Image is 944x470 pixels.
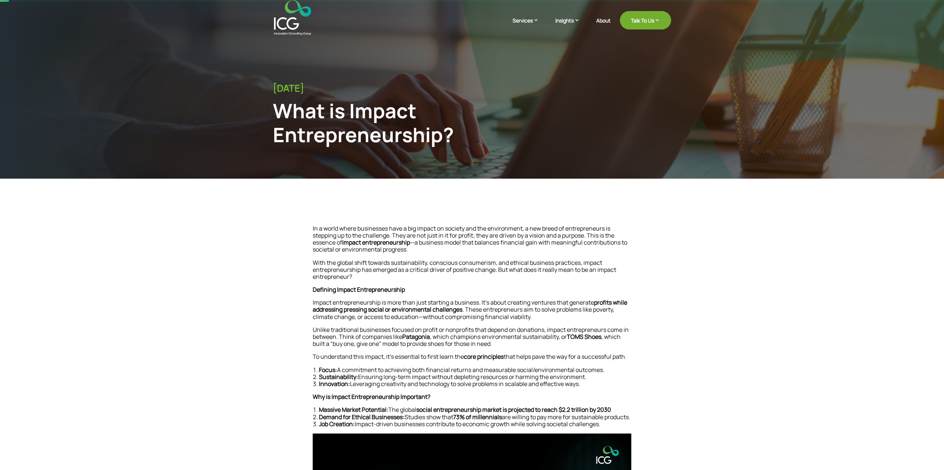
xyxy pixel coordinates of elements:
strong: Why is Impact Entrepreneurship Important? [313,393,430,401]
li: A commitment to achieving both financial returns and measurable social/environmental outcomes. [313,366,631,373]
strong: Sustainability: [319,373,358,381]
li: Ensuring long-term impact without depleting resources or harming the environment. [313,373,631,380]
strong: Job Creation: [319,420,355,428]
strong: Focus: [319,366,337,374]
div: What is Impact Entrepreneurship? [273,99,580,147]
p: Impact entrepreneurship is more than just starting a business. It’s about creating ventures that ... [313,299,631,326]
strong: Innovation: [319,380,350,388]
strong: Patagonia [402,333,430,341]
p: To understand this impact, it’s essential to first learn the that helps pave the way for a succes... [313,353,631,366]
strong: profits while addressing pressing social or environmental challenges [313,298,627,313]
p: In a world where businesses have a big impact on society and the environment, a new breed of entr... [313,225,631,259]
iframe: Chat Widget [818,390,944,470]
strong: Massive Market Potential: [319,406,388,414]
p: Unlike traditional businesses focused on profit or nonprofits that depend on donations, impact en... [313,326,631,354]
a: Talk To Us [620,11,671,29]
strong: 73% of millennials [453,413,502,421]
a: Insights [555,17,587,35]
p: With the global shift towards sustainability, conscious consumerism, and ethical business practic... [313,259,631,287]
div: [DATE] [273,83,671,94]
strong: core principles [464,352,504,361]
li: Studies show that are willing to pay more for sustainable products. [313,414,631,421]
strong: social entrepreneurship market is projected to reach $2.2 trillion by 2030 [416,406,611,414]
strong: impact entrepreneurship [342,238,410,246]
a: Services [513,17,546,35]
a: About [596,18,611,35]
strong: Defining Impact Entrepreneurship [313,285,405,294]
strong: Demand for Ethical Businesses: [319,413,405,421]
strong: TOMS Shoes [567,333,601,341]
li: The global [313,406,631,413]
li: Impact-driven businesses contribute to economic growth while solving societal challenges. [313,421,631,428]
li: Leveraging creativity and technology to solve problems in scalable and effective ways. [313,380,631,387]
